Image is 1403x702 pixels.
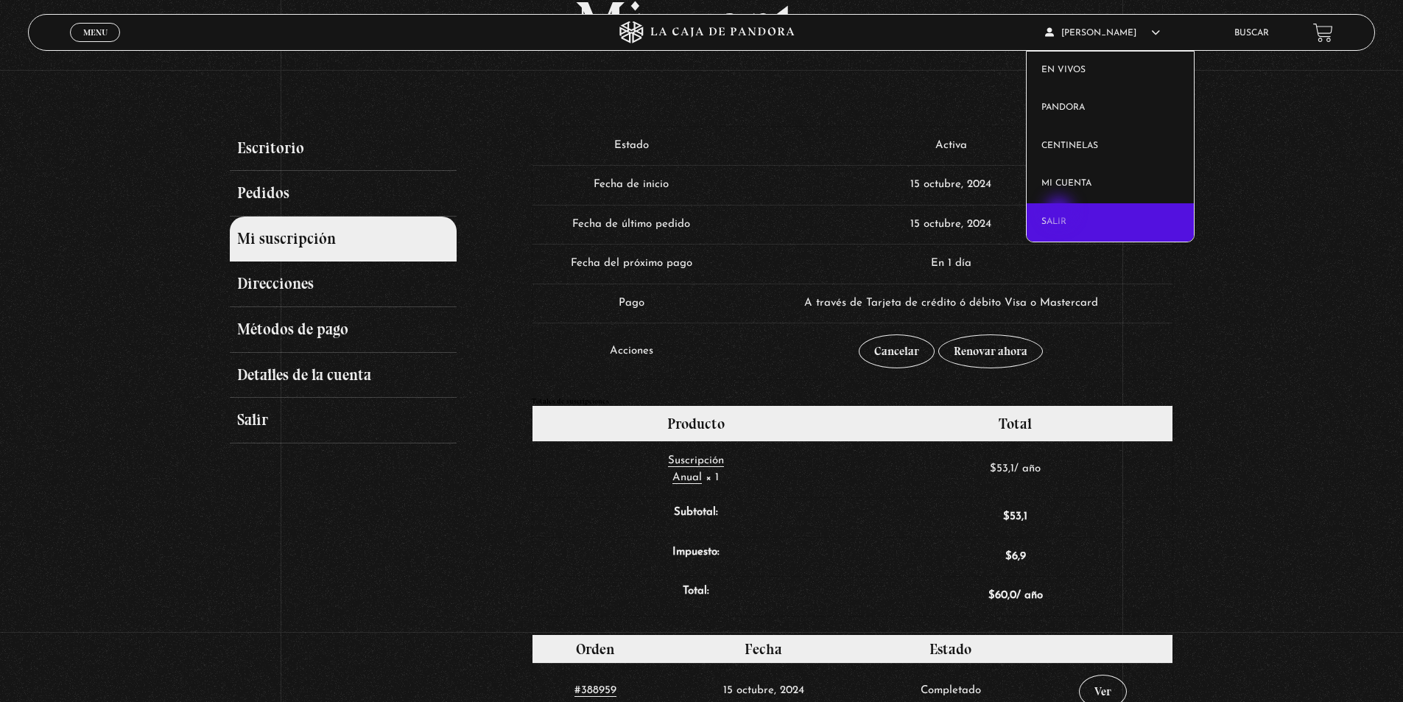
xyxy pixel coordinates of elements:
span: Cerrar [78,41,113,51]
a: Detalles de la cuenta [230,353,456,399]
th: Total: [532,576,859,616]
a: Mi suscripción [230,217,456,262]
th: Producto [532,406,859,441]
span: Suscripción [668,455,724,466]
td: Activa [730,127,1172,166]
a: Salir [1027,203,1194,242]
a: Métodos de pago [230,307,456,353]
td: Fecha del próximo pago [532,244,730,284]
td: Fecha de inicio [532,165,730,205]
td: 15 octubre, 2024 [730,165,1172,205]
span: A través de Tarjeta de crédito ó débito Visa o Mastercard [804,298,1098,309]
td: / año [859,576,1172,616]
a: Suscripción Anual [668,455,724,484]
span: Menu [83,28,108,37]
span: $ [1003,511,1010,522]
span: $ [988,590,995,601]
span: [PERSON_NAME] [1045,29,1160,38]
a: Salir [230,398,456,443]
a: Renovar ahora [938,334,1043,368]
strong: × 1 [706,472,719,483]
span: 6,9 [1005,551,1026,562]
td: Pago [532,284,730,323]
a: Mi cuenta [1027,165,1194,203]
a: Escritorio [230,126,456,172]
td: En 1 día [730,244,1172,284]
span: Estado [929,640,971,658]
th: Total [859,406,1172,441]
span: 60,0 [988,590,1016,601]
a: Direcciones [230,262,456,307]
a: Cancelar [859,334,935,368]
a: Centinelas [1027,127,1194,166]
span: Fecha [745,640,782,658]
th: Impuesto: [532,537,859,577]
span: $ [990,463,996,474]
a: #388959 [574,685,616,697]
h2: Totales de suscripciones [532,398,1173,405]
td: Estado [532,127,730,166]
th: Subtotal: [532,497,859,537]
td: Fecha de último pedido [532,205,730,245]
nav: Páginas de cuenta [230,126,513,443]
td: 15 octubre, 2024 [730,205,1172,245]
a: Buscar [1234,29,1269,38]
span: 53,1 [1003,511,1027,522]
a: En vivos [1027,52,1194,90]
a: Pandora [1027,89,1194,127]
a: View your shopping cart [1313,23,1333,43]
span: 53,1 [990,463,1014,474]
span: Orden [576,640,615,658]
a: Pedidos [230,171,456,217]
time: 1729045033 [723,685,804,696]
td: Acciones [532,323,730,379]
span: $ [1005,551,1012,562]
td: / año [859,441,1172,497]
